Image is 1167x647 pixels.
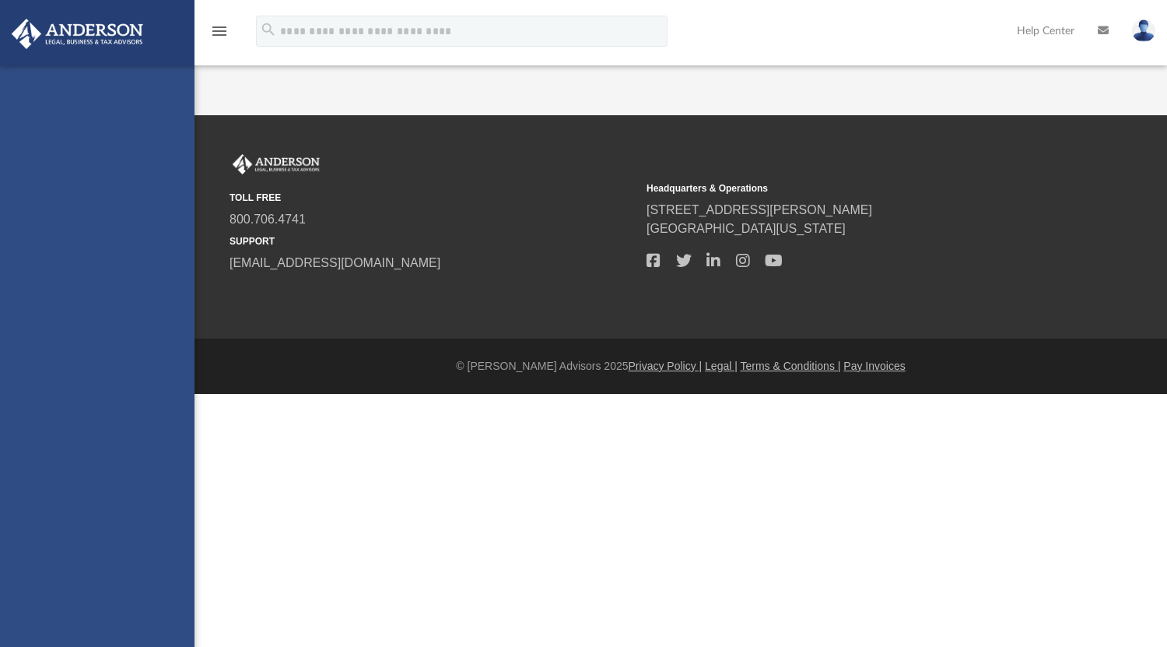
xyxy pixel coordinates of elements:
img: Anderson Advisors Platinum Portal [230,154,323,174]
div: © [PERSON_NAME] Advisors 2025 [194,358,1167,374]
small: SUPPORT [230,234,636,248]
a: Terms & Conditions | [741,360,841,372]
img: User Pic [1132,19,1155,42]
a: Legal | [705,360,738,372]
a: Privacy Policy | [629,360,703,372]
img: Anderson Advisors Platinum Portal [7,19,148,49]
i: search [260,21,277,38]
i: menu [210,22,229,40]
a: [STREET_ADDRESS][PERSON_NAME] [647,203,872,216]
small: TOLL FREE [230,191,636,205]
a: [GEOGRAPHIC_DATA][US_STATE] [647,222,846,235]
a: Pay Invoices [843,360,905,372]
a: [EMAIL_ADDRESS][DOMAIN_NAME] [230,256,440,269]
small: Headquarters & Operations [647,181,1053,195]
a: menu [210,30,229,40]
a: 800.706.4741 [230,213,306,226]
